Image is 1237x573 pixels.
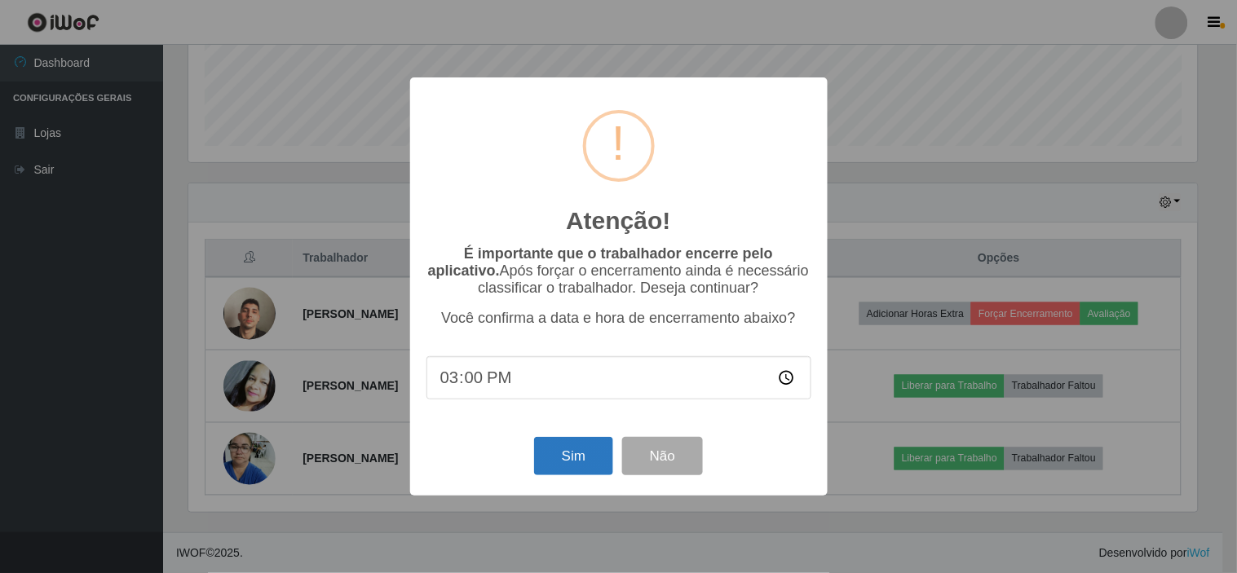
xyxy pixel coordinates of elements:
[566,206,670,236] h2: Atenção!
[426,310,811,327] p: Você confirma a data e hora de encerramento abaixo?
[622,437,703,475] button: Não
[534,437,613,475] button: Sim
[428,245,773,279] b: É importante que o trabalhador encerre pelo aplicativo.
[426,245,811,297] p: Após forçar o encerramento ainda é necessário classificar o trabalhador. Deseja continuar?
